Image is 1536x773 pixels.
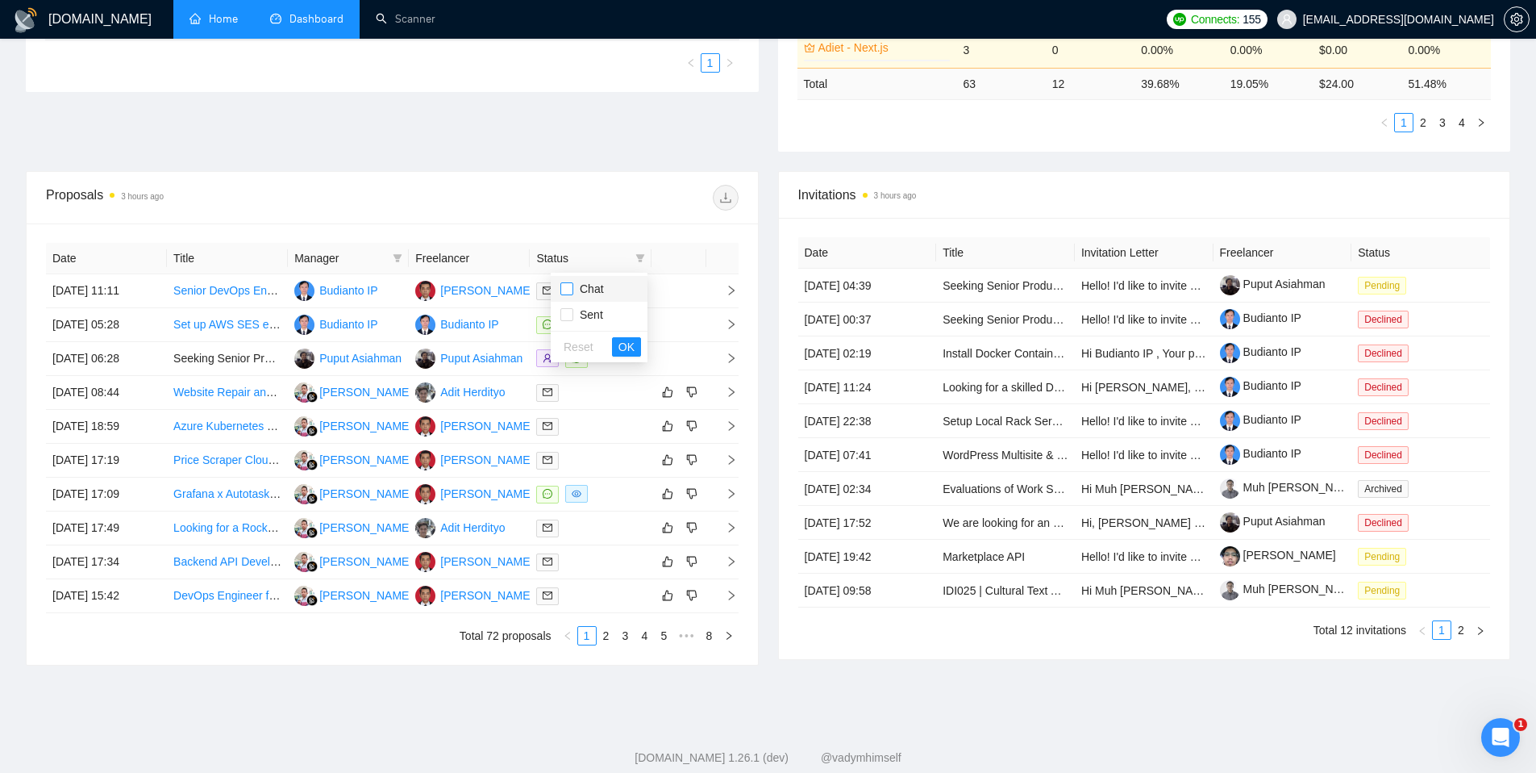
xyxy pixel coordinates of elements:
[662,487,673,500] span: like
[536,249,628,267] span: Status
[543,455,552,465] span: mail
[294,453,412,466] a: SS[PERSON_NAME]
[662,589,673,602] span: like
[1220,481,1361,494] a: Muh [PERSON_NAME]
[294,382,314,403] img: SS
[415,382,435,403] img: AH
[1433,113,1452,132] li: 3
[1504,13,1530,26] a: setting
[798,370,937,404] td: [DATE] 11:24
[1433,621,1451,639] a: 1
[1402,31,1491,68] td: 0.00%
[682,450,701,470] button: dislike
[173,589,438,602] a: DevOps Engineer for SaaS New Infrastructure Setup
[415,450,435,470] img: LP
[658,484,677,503] button: like
[440,282,533,299] div: [PERSON_NAME]
[1075,237,1213,269] th: Invitation Letter
[294,588,412,601] a: SS[PERSON_NAME]
[821,751,901,764] a: @vadymhimself
[1453,114,1471,132] a: 4
[1046,68,1134,99] td: 12
[573,308,603,321] span: Sent
[1220,278,1326,290] a: Puput Asiahman
[662,555,673,568] span: like
[681,53,701,73] button: left
[173,487,385,500] a: Grafana x Autotask PSA and Kaseya Apps
[294,385,412,398] a: SS[PERSON_NAME]
[1471,113,1491,132] button: right
[658,518,677,537] button: like
[682,586,701,605] button: dislike
[167,308,288,342] td: Set up AWS SES email with wordpress
[720,53,739,73] li: Next Page
[415,552,435,572] img: LP
[686,589,697,602] span: dislike
[294,484,314,504] img: SS
[415,586,435,606] img: LP
[597,627,615,645] a: 2
[612,337,641,357] button: OK
[658,382,677,402] button: like
[173,284,597,297] a: Senior DevOps Engineer (Part-Time, Kubernetes & ArgoCD Specialist, Elastic cloud)
[46,410,167,444] td: [DATE] 18:59
[319,553,412,570] div: [PERSON_NAME]
[725,58,735,68] span: right
[1358,514,1409,532] span: Declined
[167,410,288,444] td: Azure Kubernetes SME
[415,315,435,335] img: BI
[1220,275,1240,295] img: c191uAA5SU7nGc1Mwg-mMvAtsbwZfTxnmLSfYhu21u9D8fiAJEIQnw_d-4-ZbeXURl
[1220,309,1240,329] img: c1Y4Gh21zcpsvCPaQ6YKNKHcf9Lrgg5zdMcAI6Sel4ftwZL8_T8zPCan587TSyeoO7
[543,286,552,295] span: mail
[173,318,368,331] a: Set up AWS SES email with wordpress
[682,416,701,436] button: dislike
[658,416,677,436] button: like
[415,484,435,504] img: LP
[294,249,386,267] span: Manager
[662,386,673,399] span: like
[319,282,377,299] div: Budianto IP
[319,587,412,604] div: [PERSON_NAME]
[1476,118,1486,127] span: right
[1220,445,1240,465] img: c1Y4Gh21zcpsvCPaQ6YKNKHcf9Lrgg5zdMcAI6Sel4ftwZL8_T8zPCan587TSyeoO7
[415,520,505,533] a: AHAdit Herdityo
[409,243,530,274] th: Freelancer
[674,626,700,646] li: Next 5 Pages
[1358,548,1406,566] span: Pending
[173,555,535,568] a: Backend API Development with Python FastAPI and DevOps Integration
[415,453,533,466] a: LP[PERSON_NAME]
[294,586,314,606] img: SS
[46,444,167,478] td: [DATE] 17:19
[440,587,533,604] div: [PERSON_NAME]
[1414,114,1432,132] a: 2
[635,626,655,646] li: 4
[1134,68,1223,99] td: 39.68 %
[1394,113,1413,132] li: 1
[700,626,719,646] li: 8
[1471,620,1490,640] li: Next Page
[121,192,164,201] time: 3 hours ago
[656,627,673,645] a: 5
[543,387,552,397] span: mail
[1375,113,1394,132] button: left
[597,626,616,646] li: 2
[319,383,412,401] div: [PERSON_NAME]
[440,519,505,537] div: Adit Herdityo
[1358,311,1409,328] span: Declined
[306,425,318,437] img: gigradar-bm.png
[798,404,937,438] td: [DATE] 22:38
[578,627,596,645] a: 1
[306,391,318,403] img: gigradar-bm.png
[701,54,719,72] a: 1
[797,68,957,99] td: Total
[719,626,739,646] button: right
[1451,620,1471,640] li: 2
[1358,549,1413,562] a: Pending
[1220,478,1240,499] img: c1tZxjHOO_Pl6xiXn009E8abnMIrrvEgwVaRFsJHt6Gnxfw8bKbjO0lj4ZKWWsqJSB
[682,484,701,503] button: dislike
[1220,413,1301,426] a: Budianto IP
[936,404,1075,438] td: Setup Local Rack Server for Azure Management
[662,420,673,432] span: like
[46,243,167,274] th: Date
[294,416,314,437] img: SS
